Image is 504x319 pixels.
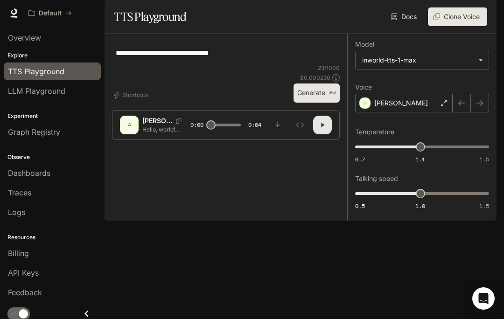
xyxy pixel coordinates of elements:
[122,118,137,132] div: A
[268,116,287,134] button: Download audio
[300,74,330,82] p: $ 0.000230
[428,7,487,26] button: Clone Voice
[355,41,374,48] p: Model
[355,202,365,210] span: 0.5
[24,4,76,22] button: All workspaces
[114,7,186,26] h1: TTS Playground
[190,120,203,130] span: 0:00
[172,118,185,124] button: Copy Voice ID
[472,287,495,310] div: Open Intercom Messenger
[291,116,309,134] button: Inspect
[142,116,172,125] p: [PERSON_NAME]
[355,155,365,163] span: 0.7
[479,202,489,210] span: 1.5
[479,155,489,163] span: 1.5
[318,64,340,72] p: 23 / 1000
[374,98,428,108] p: [PERSON_NAME]
[248,120,261,130] span: 0:04
[415,155,425,163] span: 1.1
[142,125,187,133] p: Hello, world! What a wonderful day to be a text-to-speech model!
[355,175,398,182] p: Talking speed
[355,129,394,135] p: Temperature
[389,7,420,26] a: Docs
[294,83,340,103] button: Generate⌘⏎
[329,90,336,96] p: ⌘⏎
[415,202,425,210] span: 1.0
[356,51,489,69] div: inworld-tts-1-max
[362,55,474,65] div: inworld-tts-1-max
[39,9,62,17] p: Default
[112,88,152,103] button: Shortcuts
[355,84,372,90] p: Voice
